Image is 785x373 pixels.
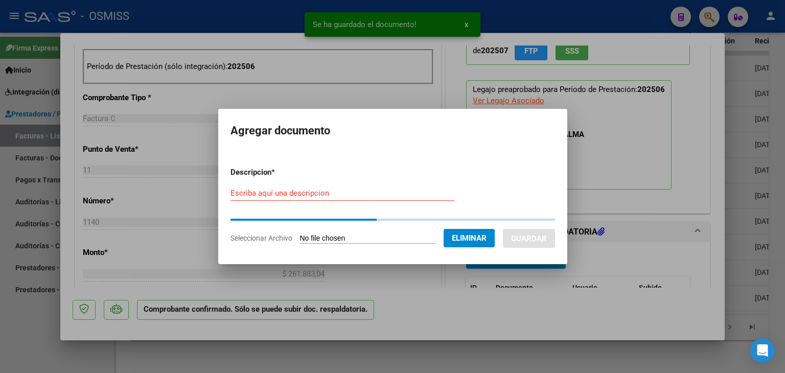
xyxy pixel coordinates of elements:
[452,234,487,243] span: Eliminar
[444,229,495,247] button: Eliminar
[230,167,328,178] p: Descripcion
[503,229,555,248] button: Guardar
[750,338,775,363] div: Open Intercom Messenger
[230,121,555,141] h2: Agregar documento
[511,234,547,243] span: Guardar
[230,234,292,242] span: Seleccionar Archivo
